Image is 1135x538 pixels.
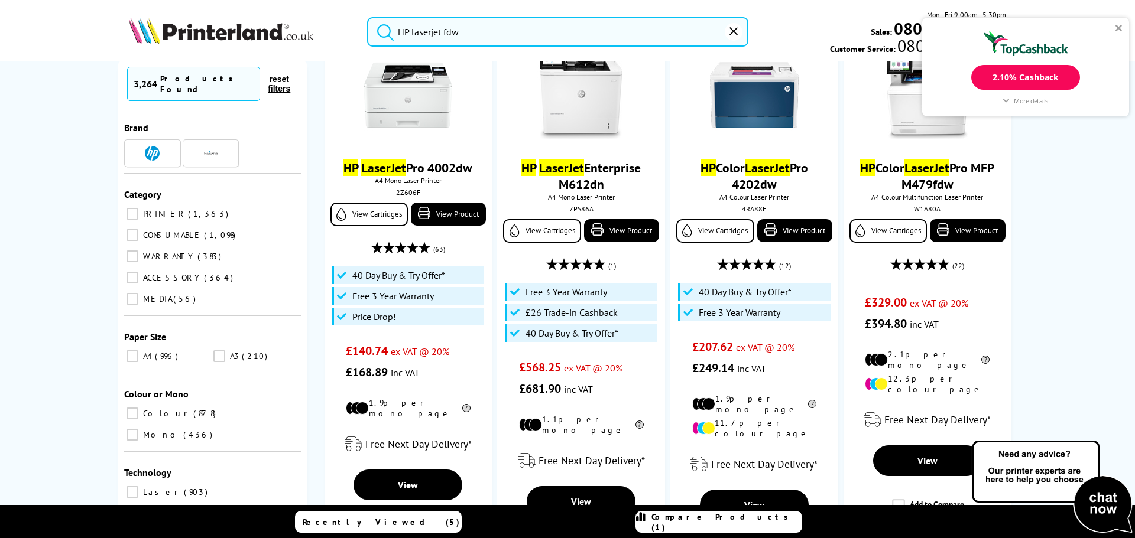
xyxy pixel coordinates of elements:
a: View Product [930,219,1005,242]
span: inc VAT [910,318,939,330]
div: modal_delivery [503,444,659,477]
span: 996 [155,351,181,361]
mark: HP [343,159,358,176]
div: modal_delivery [676,448,832,481]
input: MEDIA 56 [127,293,138,305]
input: Colour 878 [127,407,138,419]
a: HP LaserJetEnterprise M612dn [521,159,641,193]
span: inc VAT [391,367,420,379]
span: ex VAT @ 20% [736,341,794,353]
img: HP-M479fdw-Front-Small.jpg [883,51,972,139]
input: A3 210 [213,350,225,362]
span: Mon - Fri 9:00am - 5:30pm [927,9,1006,20]
span: (12) [779,255,791,277]
span: £207.62 [692,339,733,354]
span: A4 [140,351,154,361]
input: A4 996 [127,350,138,362]
span: (1) [608,255,616,277]
span: £681.90 [519,381,561,396]
mark: HP [860,159,875,176]
span: Compare Products (1) [651,511,802,533]
span: £249.14 [692,360,734,376]
a: View Product [757,219,832,242]
span: View [398,479,418,491]
span: Laser [140,487,183,497]
b: 0800 840 1992 [894,18,1006,40]
span: (63) [433,238,445,260]
span: inc VAT [564,383,593,395]
li: 12.3p per colour page [865,373,990,394]
a: HPColorLaserJetPro MFP M479fdw [860,159,994,193]
a: View Cartridges [503,219,581,243]
a: Recently Viewed (5) [295,511,462,533]
a: Printerland Logo [129,18,352,46]
div: 4RA88F [679,204,829,213]
span: A4 Mono Laser Printer [503,193,659,201]
button: reset filters [260,74,298,94]
div: Products Found [160,73,254,94]
span: 878 [193,408,219,419]
input: PRINTER 1,363 [127,208,138,220]
span: £26 Trade-in Cashback [526,307,618,318]
mark: LaserJet [361,159,406,176]
a: 0800 840 1992 [892,23,1006,34]
span: 436 [183,429,215,440]
span: inc VAT [737,363,766,374]
span: Free Next Day Delivery* [365,437,472,451]
a: View [354,469,462,500]
span: (22) [952,255,964,277]
span: ex VAT @ 20% [910,297,968,309]
div: W1A80A [852,204,1002,213]
span: ACCESSORY [140,272,203,283]
img: Open Live Chat window [969,439,1135,536]
span: 383 [197,251,224,262]
img: HP-LaserJetPro-4002dw-Front-Small.jpg [364,51,452,139]
span: 3,264 [134,78,157,90]
span: Price Drop! [352,311,396,322]
span: 40 Day Buy & Try Offer* [526,327,618,339]
span: View [744,499,764,511]
a: View Cartridges [849,219,927,243]
mark: LaserJet [904,159,949,176]
span: A4 Mono Laser Printer [330,176,486,185]
span: £394.80 [865,316,907,331]
mark: HP [521,159,536,176]
img: HP-4202DN-Front-Main-Small.jpg [710,51,799,139]
span: 903 [184,487,210,497]
span: 364 [204,272,236,283]
span: £168.89 [346,364,388,380]
span: 210 [242,351,270,361]
a: View [527,486,635,517]
img: HP [145,146,160,161]
div: 7PS86A [506,204,656,213]
span: MEDIA [140,294,172,304]
span: CONSUMABLE [140,230,203,240]
li: 1.9p per mono page [346,397,471,419]
span: View [917,455,938,467]
img: Navigator [203,146,218,161]
mark: LaserJet [539,159,584,176]
a: View Product [411,203,486,226]
span: ex VAT @ 20% [564,362,622,374]
span: Brand [124,122,148,133]
mark: LaserJet [745,159,790,176]
input: Mono 436 [127,429,138,441]
span: 1,098 [204,230,238,240]
span: Free Next Day Delivery* [539,454,645,467]
li: 1.9p per mono page [692,393,817,415]
span: Technology [124,467,171,478]
a: View [873,445,982,476]
span: £329.00 [865,295,907,310]
span: 0800 995 1992 [896,40,1006,51]
input: Laser 903 [127,486,138,498]
span: 40 Day Buy & Try Offer* [352,269,445,281]
mark: HP [701,159,716,176]
input: Search product or brand [367,17,748,47]
span: A3 [227,351,241,361]
input: ACCESSORY 364 [127,272,138,283]
li: 2.1p per mono page [865,349,990,370]
span: Mono [140,429,182,440]
a: View [700,490,809,520]
li: 1.1p per mono page [519,414,644,435]
span: PRINTER [140,208,187,219]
